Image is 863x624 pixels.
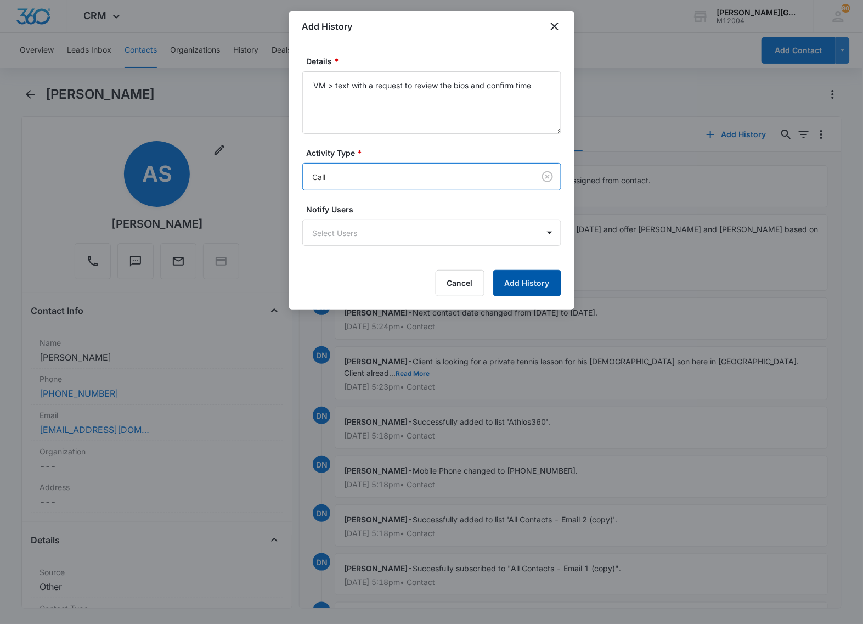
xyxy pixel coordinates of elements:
label: Details [307,55,566,67]
h1: Add History [302,20,353,33]
button: Cancel [436,270,484,296]
label: Notify Users [307,204,566,215]
textarea: VM > text with a request to review the bios and confirm time [302,71,561,134]
button: close [548,20,561,33]
button: Clear [539,168,556,185]
button: Add History [493,270,561,296]
label: Activity Type [307,147,566,159]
